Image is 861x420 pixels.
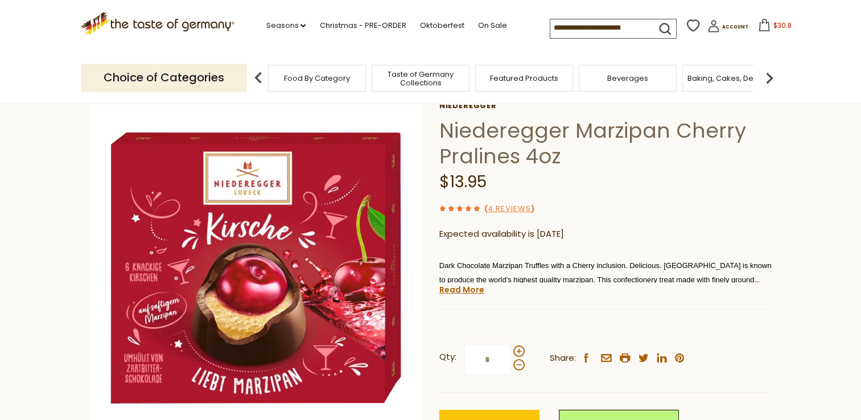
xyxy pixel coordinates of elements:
span: Dark Chocolate Marzipan Truffles with a Cherry inclusion. Delicious. [GEOGRAPHIC_DATA] is known t... [439,261,772,312]
a: Read More [439,284,484,295]
a: Niederegger [439,101,772,110]
a: Baking, Cakes, Desserts [687,74,776,83]
span: Account [722,24,748,30]
a: Featured Products [490,74,558,83]
p: Choice of Categories [81,64,247,92]
button: $30.8 [751,19,799,36]
span: ( ) [484,203,534,214]
a: Oktoberfest [419,19,464,32]
a: Seasons [266,19,306,32]
h1: Niederegger Marzipan Cherry Pralines 4oz [439,118,772,169]
a: Beverages [607,74,648,83]
span: Share: [550,351,576,365]
a: On Sale [477,19,506,32]
span: $13.95 [439,171,487,193]
a: Taste of Germany Collections [375,70,466,87]
span: $30.8 [773,20,791,30]
a: 4 Reviews [488,203,531,215]
a: Christmas - PRE-ORDER [319,19,406,32]
strong: Qty: [439,350,456,364]
a: Account [707,20,748,36]
img: previous arrow [247,67,270,89]
img: next arrow [758,67,781,89]
input: Qty: [464,344,511,375]
p: Expected availability is [DATE] [439,227,772,241]
a: Food By Category [284,74,350,83]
